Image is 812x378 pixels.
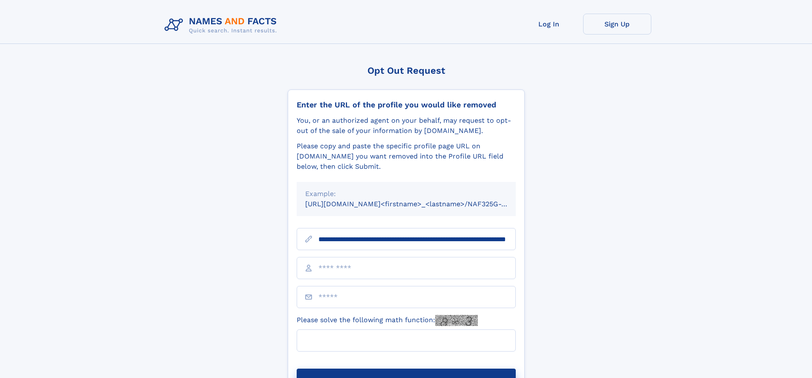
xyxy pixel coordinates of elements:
[583,14,651,35] a: Sign Up
[297,100,516,110] div: Enter the URL of the profile you would like removed
[305,189,507,199] div: Example:
[305,200,532,208] small: [URL][DOMAIN_NAME]<firstname>_<lastname>/NAF325G-xxxxxxxx
[515,14,583,35] a: Log In
[297,115,516,136] div: You, or an authorized agent on your behalf, may request to opt-out of the sale of your informatio...
[297,315,478,326] label: Please solve the following math function:
[297,141,516,172] div: Please copy and paste the specific profile page URL on [DOMAIN_NAME] you want removed into the Pr...
[161,14,284,37] img: Logo Names and Facts
[288,65,525,76] div: Opt Out Request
